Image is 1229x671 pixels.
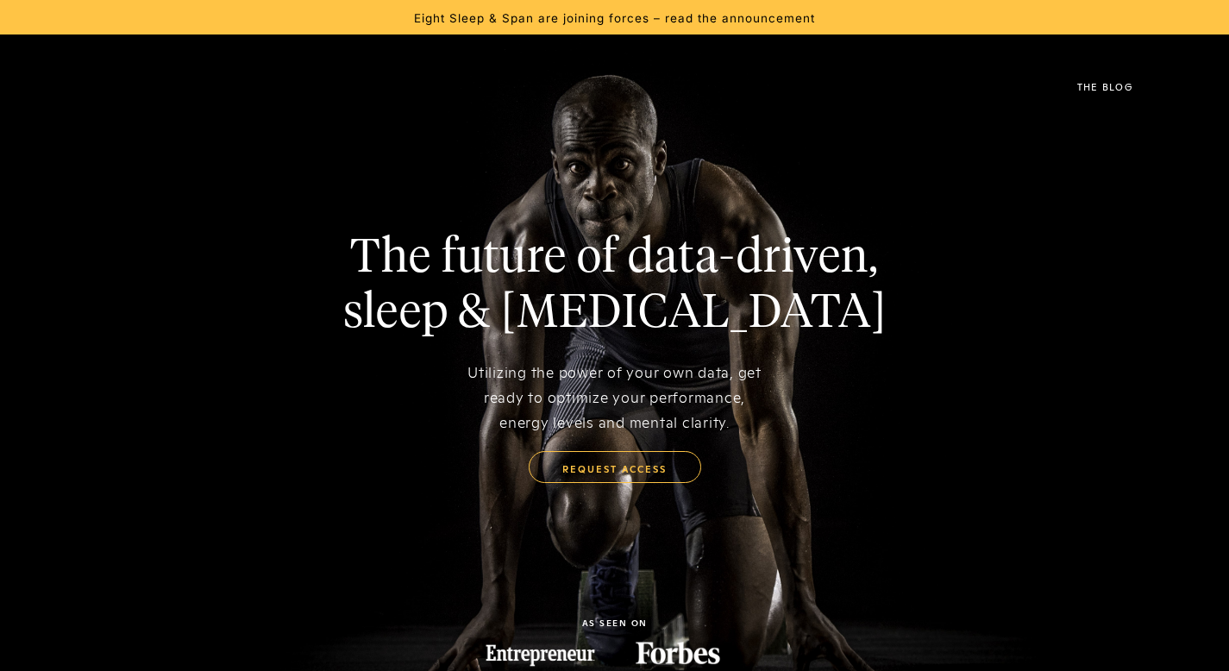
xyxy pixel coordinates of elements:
div: Utilizing the power of your own data, get ready to optimize your performance, energy levels and m... [464,359,766,434]
div: The Blog [1077,82,1133,91]
h1: The future of data-driven, sleep & [MEDICAL_DATA] [343,231,887,342]
a: Eight Sleep & Span are joining forces – read the announcement [414,9,815,25]
a: The Blog [1051,52,1159,121]
a: request access [529,451,701,484]
div: as seen on [582,618,648,627]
